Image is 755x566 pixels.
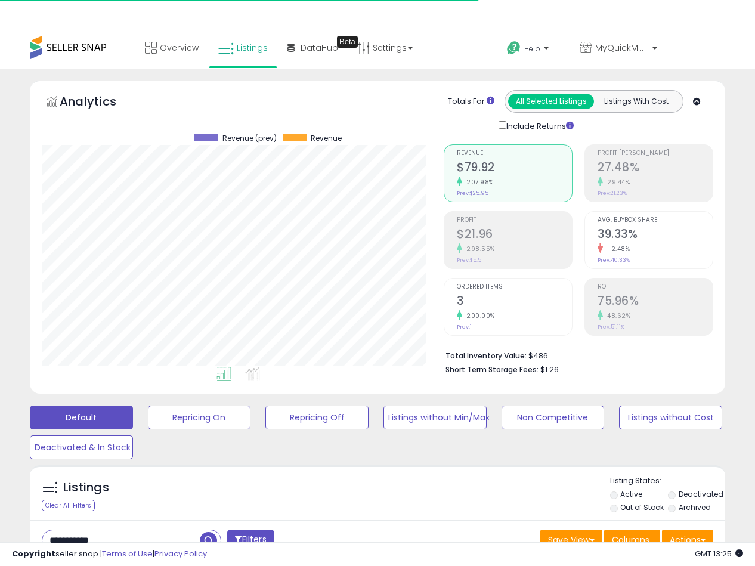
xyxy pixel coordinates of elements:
small: Prev: $25.95 [457,190,488,197]
small: 48.62% [603,311,630,320]
h2: 75.96% [598,294,713,310]
a: Privacy Policy [154,548,207,559]
span: Overview [160,42,199,54]
small: Prev: $5.51 [457,256,483,264]
span: Revenue [311,134,342,143]
i: Get Help [506,41,521,55]
button: All Selected Listings [508,94,594,109]
span: 2025-09-12 13:25 GMT [695,548,743,559]
h2: $79.92 [457,160,572,177]
button: Filters [227,530,274,550]
a: MyQuickMart [571,30,666,69]
small: Prev: 21.23% [598,190,627,197]
label: Out of Stock [620,502,664,512]
small: 29.44% [603,178,630,187]
a: Settings [349,30,422,66]
button: Save View [540,530,602,550]
div: Clear All Filters [42,500,95,511]
div: Totals For [448,96,494,107]
small: Prev: 40.33% [598,256,630,264]
button: Listings without Min/Max [383,406,487,429]
span: ROI [598,284,713,290]
span: Profit [PERSON_NAME] [598,150,713,157]
button: Repricing On [148,406,251,429]
button: Columns [604,530,660,550]
span: Revenue [457,150,572,157]
a: Listings [209,30,277,66]
button: Default [30,406,133,429]
h2: $21.96 [457,227,572,243]
li: $486 [445,348,704,362]
small: 200.00% [462,311,495,320]
h5: Analytics [60,93,140,113]
label: Active [620,489,642,499]
button: Non Competitive [502,406,605,429]
span: Listings [237,42,268,54]
span: Ordered Items [457,284,572,290]
span: Revenue (prev) [222,134,277,143]
div: Tooltip anchor [337,36,358,48]
h2: 27.48% [598,160,713,177]
span: Help [524,44,540,54]
div: Include Returns [490,119,588,132]
a: Overview [136,30,208,66]
a: Help [497,32,569,69]
span: $1.26 [540,364,559,375]
strong: Copyright [12,548,55,559]
b: Short Term Storage Fees: [445,364,539,375]
button: Repricing Off [265,406,369,429]
small: Prev: 1 [457,323,472,330]
button: Listings without Cost [619,406,722,429]
button: Deactivated & In Stock [30,435,133,459]
div: seller snap | | [12,549,207,560]
small: -2.48% [603,245,630,253]
h2: 3 [457,294,572,310]
label: Archived [679,502,711,512]
button: Listings With Cost [593,94,679,109]
h2: 39.33% [598,227,713,243]
p: Listing States: [610,475,726,487]
span: MyQuickMart [595,42,649,54]
small: 298.55% [462,245,495,253]
button: Actions [662,530,713,550]
span: Profit [457,217,572,224]
span: Avg. Buybox Share [598,217,713,224]
span: DataHub [301,42,338,54]
small: 207.98% [462,178,494,187]
h5: Listings [63,480,109,496]
b: Total Inventory Value: [445,351,527,361]
small: Prev: 51.11% [598,323,624,330]
a: Terms of Use [102,548,153,559]
label: Deactivated [679,489,723,499]
a: DataHub [279,30,347,66]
